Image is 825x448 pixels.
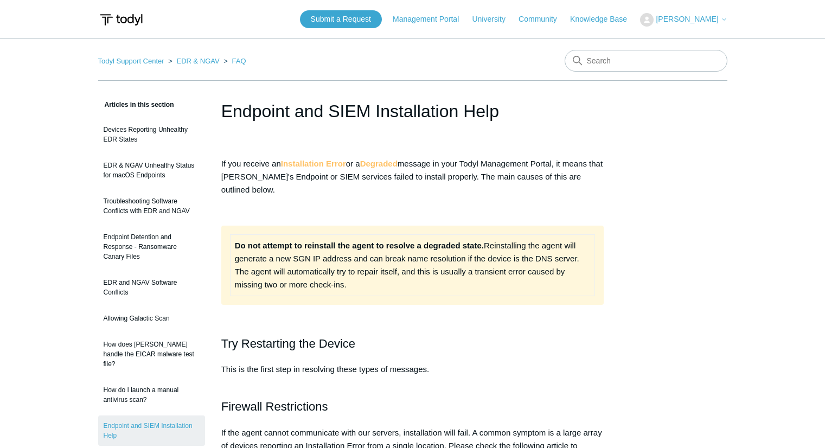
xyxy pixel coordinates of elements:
[221,397,604,416] h2: Firewall Restrictions
[166,57,221,65] li: EDR & NGAV
[472,14,516,25] a: University
[98,334,205,374] a: How does [PERSON_NAME] handle the EICAR malware test file?
[230,235,595,296] td: Reinstalling the agent will generate a new SGN IP address and can break name resolution if the de...
[519,14,568,25] a: Community
[176,57,219,65] a: EDR & NGAV
[98,101,174,108] span: Articles in this section
[221,334,604,353] h2: Try Restarting the Device
[98,57,167,65] li: Todyl Support Center
[98,272,205,303] a: EDR and NGAV Software Conflicts
[656,15,718,23] span: [PERSON_NAME]
[98,380,205,410] a: How do I launch a manual antivirus scan?
[393,14,470,25] a: Management Portal
[235,241,484,250] strong: Do not attempt to reinstall the agent to resolve a degraded state.
[360,159,398,168] strong: Degraded
[570,14,638,25] a: Knowledge Base
[98,415,205,446] a: Endpoint and SIEM Installation Help
[98,308,205,329] a: Allowing Galactic Scan
[98,119,205,150] a: Devices Reporting Unhealthy EDR States
[300,10,382,28] a: Submit a Request
[98,155,205,185] a: EDR & NGAV Unhealthy Status for macOS Endpoints
[565,50,727,72] input: Search
[221,157,604,196] p: If you receive an or a message in your Todyl Management Portal, it means that [PERSON_NAME]'s End...
[221,57,246,65] li: FAQ
[98,191,205,221] a: Troubleshooting Software Conflicts with EDR and NGAV
[232,57,246,65] a: FAQ
[98,10,144,30] img: Todyl Support Center Help Center home page
[640,13,727,27] button: [PERSON_NAME]
[98,227,205,267] a: Endpoint Detention and Response - Ransomware Canary Files
[281,159,346,168] strong: Installation Error
[221,98,604,124] h1: Endpoint and SIEM Installation Help
[98,57,164,65] a: Todyl Support Center
[221,363,604,389] p: This is the first step in resolving these types of messages.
